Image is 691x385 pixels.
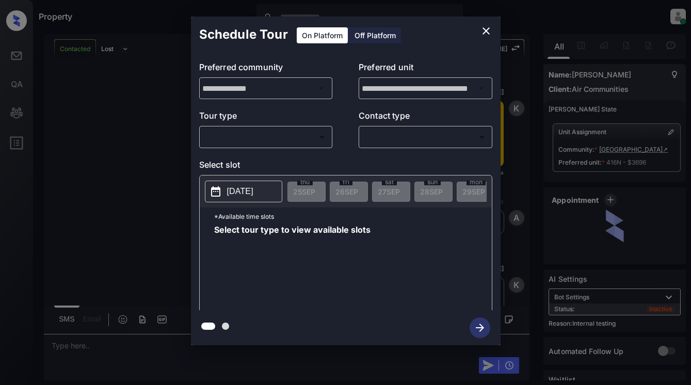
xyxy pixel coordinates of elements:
[227,185,253,198] p: [DATE]
[214,207,492,226] p: *Available time slots
[476,21,496,41] button: close
[199,158,492,175] p: Select slot
[205,181,282,202] button: [DATE]
[191,17,296,53] h2: Schedule Tour
[199,61,333,77] p: Preferred community
[349,27,401,43] div: Off Platform
[359,109,492,126] p: Contact type
[359,61,492,77] p: Preferred unit
[214,226,371,308] span: Select tour type to view available slots
[297,27,348,43] div: On Platform
[199,109,333,126] p: Tour type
